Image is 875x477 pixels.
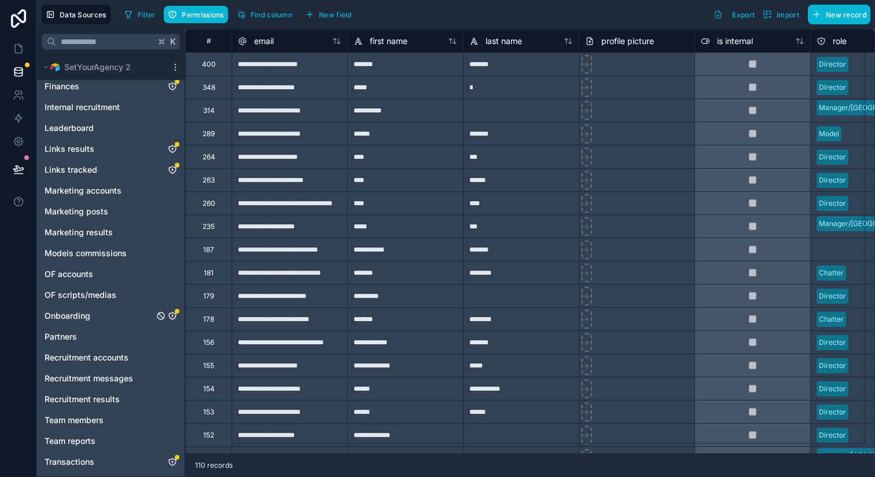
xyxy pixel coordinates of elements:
[717,35,753,47] span: is internal
[203,83,215,92] div: 348
[203,292,214,301] div: 179
[819,291,846,301] div: Director
[203,407,214,417] div: 153
[819,59,846,70] div: Director
[370,35,407,47] span: first name
[833,35,847,47] span: role
[759,5,803,24] button: Import
[195,461,233,470] span: 110 records
[60,10,106,19] span: Data Sources
[233,6,296,23] button: Find column
[819,198,846,209] div: Director
[819,337,846,348] div: Director
[203,106,215,115] div: 314
[203,176,215,185] div: 263
[202,60,216,69] div: 400
[203,361,214,370] div: 155
[182,10,223,19] span: Permissions
[120,6,160,23] button: Filter
[203,384,215,394] div: 154
[819,82,846,93] div: Director
[819,268,844,278] div: Chatter
[826,10,866,19] span: New record
[203,245,214,254] div: 187
[486,35,522,47] span: last name
[601,35,654,47] span: profile picture
[138,10,156,19] span: Filter
[709,5,759,24] button: Export
[164,6,227,23] button: Permissions
[808,5,870,24] button: New record
[203,152,215,162] div: 264
[203,222,215,231] div: 235
[203,431,214,440] div: 152
[819,384,846,394] div: Director
[819,407,846,417] div: Director
[203,199,215,208] div: 260
[203,315,214,324] div: 178
[254,35,274,47] span: email
[194,37,223,45] div: #
[204,268,214,278] div: 181
[169,38,177,46] span: K
[319,10,352,19] span: New field
[301,6,356,23] button: New field
[777,10,799,19] span: Import
[819,314,844,325] div: Chatter
[819,129,839,139] div: Model
[732,10,755,19] span: Export
[819,152,846,162] div: Director
[203,338,214,347] div: 156
[803,5,870,24] a: New record
[251,10,292,19] span: Find column
[203,129,215,139] div: 289
[819,430,846,440] div: Director
[819,175,846,185] div: Director
[819,361,846,371] div: Director
[42,5,111,24] button: Data Sources
[164,6,232,23] a: Permissions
